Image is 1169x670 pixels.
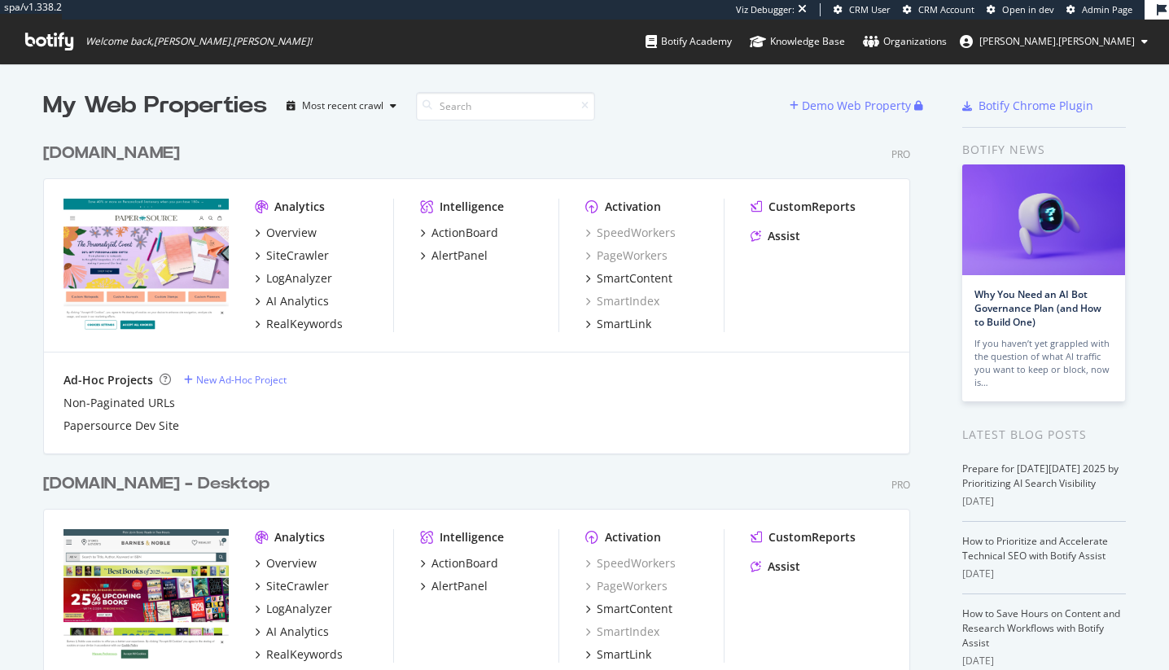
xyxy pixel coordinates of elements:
[585,316,651,332] a: SmartLink
[420,578,488,594] a: AlertPanel
[585,270,672,287] a: SmartContent
[802,98,911,114] div: Demo Web Property
[751,228,800,244] a: Assist
[85,35,312,48] span: Welcome back, [PERSON_NAME].[PERSON_NAME] !
[440,199,504,215] div: Intelligence
[834,3,891,16] a: CRM User
[255,578,329,594] a: SiteCrawler
[184,373,287,387] a: New Ad-Hoc Project
[420,555,498,571] a: ActionBoard
[255,646,343,663] a: RealKeywords
[891,478,910,492] div: Pro
[255,293,329,309] a: AI Analytics
[790,93,914,119] button: Demo Web Property
[63,529,229,661] img: barnesandnoble.com
[266,225,317,241] div: Overview
[974,337,1113,389] div: If you haven’t yet grappled with the question of what AI traffic you want to keep or block, now is…
[751,199,856,215] a: CustomReports
[974,287,1101,329] a: Why You Need an AI Bot Governance Plan (and How to Build One)
[979,98,1093,114] div: Botify Chrome Plugin
[585,555,676,571] div: SpeedWorkers
[420,247,488,264] a: AlertPanel
[597,601,672,617] div: SmartContent
[849,3,891,15] span: CRM User
[962,494,1126,509] div: [DATE]
[768,558,800,575] div: Assist
[768,228,800,244] div: Assist
[597,646,651,663] div: SmartLink
[891,147,910,161] div: Pro
[863,33,947,50] div: Organizations
[605,199,661,215] div: Activation
[585,601,672,617] a: SmartContent
[1082,3,1132,15] span: Admin Page
[266,646,343,663] div: RealKeywords
[962,462,1119,490] a: Prepare for [DATE][DATE] 2025 by Prioritizing AI Search Visibility
[751,558,800,575] a: Assist
[63,418,179,434] a: Papersource Dev Site
[266,578,329,594] div: SiteCrawler
[431,578,488,594] div: AlertPanel
[420,225,498,241] a: ActionBoard
[863,20,947,63] a: Organizations
[431,555,498,571] div: ActionBoard
[979,34,1135,48] span: jessica.jordan
[266,293,329,309] div: AI Analytics
[947,28,1161,55] button: [PERSON_NAME].[PERSON_NAME]
[255,555,317,571] a: Overview
[274,529,325,545] div: Analytics
[63,199,229,331] img: papersource.com
[280,93,403,119] button: Most recent crawl
[440,529,504,545] div: Intelligence
[266,270,332,287] div: LogAnalyzer
[987,3,1054,16] a: Open in dev
[962,141,1126,159] div: Botify news
[1066,3,1132,16] a: Admin Page
[43,472,269,496] div: [DOMAIN_NAME] - Desktop
[585,624,659,640] a: SmartIndex
[43,142,186,165] a: [DOMAIN_NAME]
[255,624,329,640] a: AI Analytics
[585,646,651,663] a: SmartLink
[962,426,1126,444] div: Latest Blog Posts
[274,199,325,215] div: Analytics
[768,199,856,215] div: CustomReports
[597,270,672,287] div: SmartContent
[903,3,974,16] a: CRM Account
[43,472,276,496] a: [DOMAIN_NAME] - Desktop
[266,601,332,617] div: LogAnalyzer
[962,654,1126,668] div: [DATE]
[43,142,180,165] div: [DOMAIN_NAME]
[736,3,795,16] div: Viz Debugger:
[962,567,1126,581] div: [DATE]
[255,316,343,332] a: RealKeywords
[605,529,661,545] div: Activation
[63,372,153,388] div: Ad-Hoc Projects
[266,316,343,332] div: RealKeywords
[63,395,175,411] a: Non-Paginated URLs
[962,607,1120,650] a: How to Save Hours on Content and Research Workflows with Botify Assist
[585,247,668,264] a: PageWorkers
[597,316,651,332] div: SmartLink
[962,534,1108,563] a: How to Prioritize and Accelerate Technical SEO with Botify Assist
[196,373,287,387] div: New Ad-Hoc Project
[750,20,845,63] a: Knowledge Base
[43,90,267,122] div: My Web Properties
[416,92,595,120] input: Search
[585,293,659,309] a: SmartIndex
[790,99,914,112] a: Demo Web Property
[751,529,856,545] a: CustomReports
[302,101,383,111] div: Most recent crawl
[585,225,676,241] a: SpeedWorkers
[266,247,329,264] div: SiteCrawler
[962,98,1093,114] a: Botify Chrome Plugin
[768,529,856,545] div: CustomReports
[750,33,845,50] div: Knowledge Base
[431,247,488,264] div: AlertPanel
